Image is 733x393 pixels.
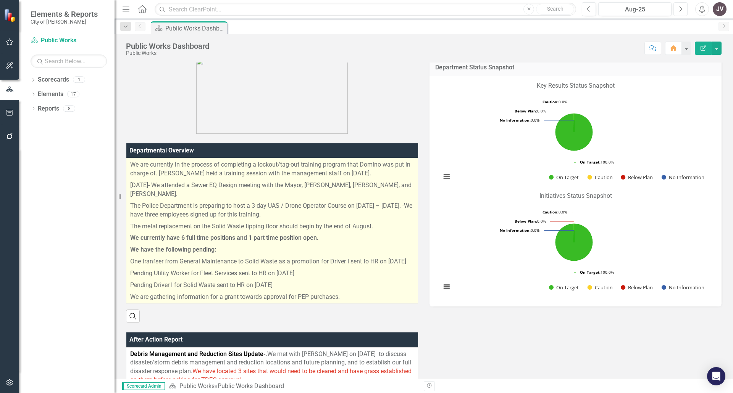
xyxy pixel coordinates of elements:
svg: Interactive chart [437,93,711,189]
tspan: No Information: [500,228,531,233]
small: City of [PERSON_NAME] [31,19,98,25]
svg: Interactive chart [437,204,711,299]
p: The Police Department is preparing to host a 3-day UAS / Drone Operator Course on [DATE] – [DATE]... [130,200,417,221]
text: 0.0% [500,228,539,233]
a: Public Works [179,382,215,390]
div: Open Intercom Messenger [707,367,725,385]
a: Reports [38,104,59,113]
a: Scorecards [38,75,69,84]
button: JV [713,2,727,16]
a: Elements [38,90,63,99]
path: On Target, 4. [555,113,593,151]
tspan: On Target: [580,269,601,275]
tspan: On Target: [580,159,601,165]
div: Public Works Dashboard [126,42,209,50]
span: Debris Management and Reduction Sites Update- [130,350,266,358]
p: Initiatives Status Snapshot [437,190,714,202]
strong: We have the following pending: [130,246,216,253]
text: 100.0% [580,269,614,275]
button: Show Below Plan [621,284,653,291]
div: Public Works Dashboard [218,382,284,390]
button: View chart menu, Chart [441,282,452,292]
div: 1 [73,77,85,83]
tspan: Caution: [542,209,559,215]
tspan: Below Plan: [515,108,537,114]
div: Chart. Highcharts interactive chart. [437,93,714,189]
button: Show No Information [662,174,704,181]
span: Search [547,6,563,12]
path: On Target, 2. [555,223,593,261]
tspan: Below Plan: [515,218,537,224]
text: 100.0% [580,159,614,165]
button: Show Below Plan [621,174,653,181]
p: .We met with [PERSON_NAME] on [DATE] to discuss disaster/storm debris management and reduction lo... [130,350,417,386]
div: 17 [67,91,79,98]
span: Scorecard Admin [122,382,165,390]
div: Aug-25 [601,5,669,14]
button: Search [536,4,574,14]
div: Chart. Highcharts interactive chart. [437,204,714,299]
span: Elements & Reports [31,10,98,19]
p: Pending Driver I for Solid Waste sent to HR on [DATE] [130,279,417,291]
text: 0.0% [515,218,546,224]
p: We are gathering information for a grant towards approval for PEP purchases. [130,291,417,302]
p: One tranfser from General Maintenance to Solid Waste as a promotion for Driver I sent to HR on [D... [130,256,417,268]
p: We are currently in the process of completing a lockout/tag-out training program that Domino was ... [130,160,417,180]
button: Show On Target [549,174,579,181]
a: Public Works [31,36,107,45]
p: The metal replacement on the Solid Waste tipping floor should begin by the end of August. [130,221,417,233]
img: COB-New-Logo-Sig-300px.png [196,58,348,134]
div: Public Works Dashboard [165,24,225,33]
button: View chart menu, Chart [441,172,452,182]
td: Double-Click to Edit [126,158,421,304]
button: Aug-25 [598,2,672,16]
text: 0.0% [515,108,546,114]
strong: We currently have 6 full time positions and 1 part time position open. [130,234,319,241]
button: Show On Target [549,284,579,291]
input: Search Below... [31,55,107,68]
button: Show No Information [662,284,704,291]
text: 0.0% [542,99,567,104]
span: We have located 3 sites that would need to be cleared and have grass established on them before a... [130,367,412,383]
div: Public Works [126,50,209,56]
div: 8 [63,105,75,112]
tspan: Caution: [542,99,559,104]
img: ClearPoint Strategy [4,8,17,22]
p: Key Results Status Snapshot [437,82,714,92]
button: Show Caution [588,284,613,291]
h3: Department Status Snapshot [435,64,716,71]
div: » [169,382,418,391]
p: Pending Utility Worker for Fleet Services sent to HR on [DATE] [130,268,417,279]
text: 0.0% [542,209,567,215]
input: Search ClearPoint... [155,3,576,16]
text: 0.0% [500,117,539,123]
p: [DATE]- We attended a Sewer EQ Design meeting with the Mayor, [PERSON_NAME], [PERSON_NAME], and [... [130,180,417,200]
button: Show Caution [588,174,613,181]
tspan: No Information: [500,117,531,123]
